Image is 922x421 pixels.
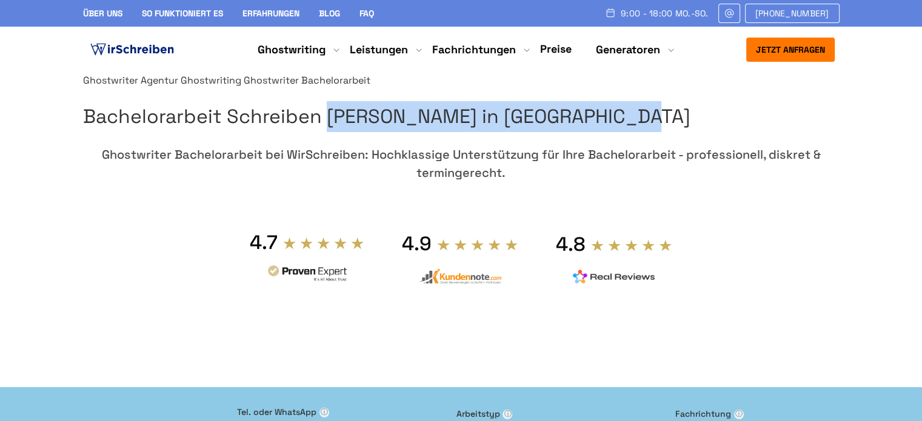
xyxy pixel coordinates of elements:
img: kundennote [419,268,501,285]
a: Erfahrungen [242,8,299,19]
a: So funktioniert es [142,8,223,19]
img: stars [282,236,365,250]
span: ⓘ [319,408,329,417]
img: logo ghostwriter-österreich [88,41,176,59]
a: Preise [540,42,572,56]
a: Generatoren [596,42,660,57]
a: [PHONE_NUMBER] [745,4,840,23]
a: Über uns [83,8,122,19]
a: FAQ [359,8,374,19]
img: Email [724,8,735,18]
a: Fachrichtungen [432,42,516,57]
span: Ghostwriter Bachelorarbeit [244,74,370,87]
div: 4.9 [402,231,432,256]
label: Fachrichtung [675,407,885,420]
a: Ghostwriting [258,42,326,57]
div: 4.8 [556,232,586,256]
img: stars [590,239,673,252]
label: Tel. oder WhatsApp [237,405,447,419]
a: Leistungen [350,42,408,57]
a: Ghostwriting [181,74,241,87]
img: Schedule [605,8,616,18]
img: realreviews [573,270,655,284]
label: Arbeitstyp [456,407,666,420]
button: Jetzt anfragen [746,38,835,62]
a: Blog [319,8,340,19]
a: Ghostwriter Agentur [83,74,178,87]
h1: Bachelorarbeit Schreiben [PERSON_NAME] in [GEOGRAPHIC_DATA] [83,101,840,132]
span: [PHONE_NUMBER] [755,8,829,18]
span: ⓘ [734,409,744,419]
div: Ghostwriter Bachelorarbeit bei WirSchreiben: Hochklassige Unterstützung für Ihre Bachelorarbeit -... [83,145,840,182]
div: 4.7 [250,230,278,254]
img: stars [436,238,519,251]
span: ⓘ [503,409,512,419]
span: 9:00 - 18:00 Mo.-So. [621,8,709,18]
